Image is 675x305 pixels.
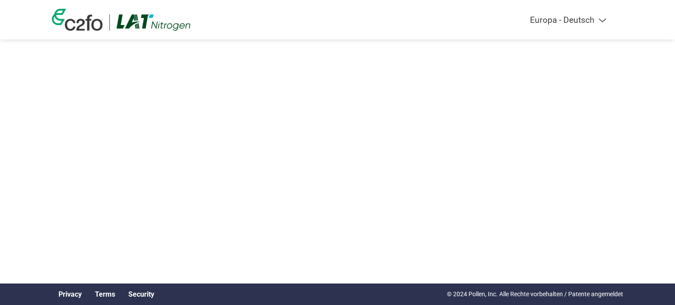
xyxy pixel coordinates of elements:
[52,9,103,31] img: c2fo logo
[116,14,190,31] img: LAT Nitrogen
[447,290,623,299] p: © 2024 Pollen, Inc. Alle Rechte vorbehalten / Patente angemeldet
[128,290,154,298] a: Security
[95,290,115,298] a: Terms
[58,290,82,298] a: Privacy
